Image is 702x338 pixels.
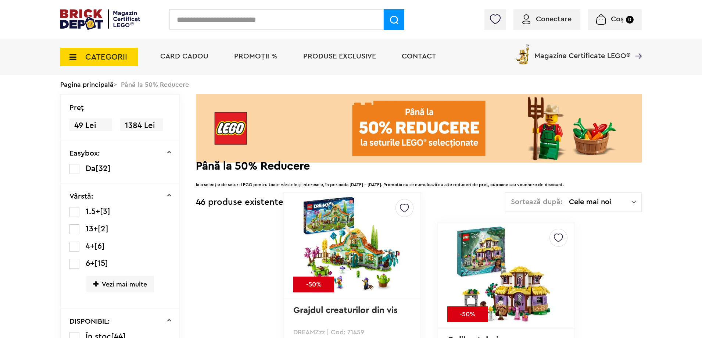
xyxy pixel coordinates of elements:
[293,329,411,335] p: DREAMZzz | Cod: 71459
[100,207,110,216] span: [3]
[234,53,277,60] a: PROMOȚII %
[196,174,642,188] div: la o selecție de seturi LEGO pentru toate vârstele și interesele, în perioada [DATE] - [DATE]. Pr...
[94,242,105,250] span: [6]
[630,43,642,50] a: Magazine Certificate LEGO®
[511,198,563,206] span: Sortează după:
[196,192,283,213] div: 46 produse existente
[86,225,98,233] span: 13+
[536,15,572,23] span: Conectare
[301,194,404,297] img: Grajdul creaturilor din vis
[626,16,634,24] small: 0
[196,94,642,163] img: Landing page banner
[86,164,96,172] span: Da
[69,118,112,133] span: 49 Lei
[196,163,642,170] h2: Până la 50% Reducere
[293,277,334,292] div: -50%
[534,43,630,60] span: Magazine Certificate LEGO®
[98,225,108,233] span: [2]
[303,53,376,60] a: Produse exclusive
[69,150,100,157] p: Easybox:
[60,81,114,88] a: Pagina principală
[293,306,398,315] a: Grajdul creaturilor din vis
[455,224,558,327] img: Coliba Ashei
[86,242,94,250] span: 4+
[611,15,624,23] span: Coș
[94,259,108,267] span: [15]
[69,104,84,111] p: Preţ
[69,193,93,200] p: Vârstă:
[402,53,436,60] a: Contact
[60,75,642,94] div: > Până la 50% Reducere
[522,15,572,23] a: Conectare
[85,53,127,61] span: CATEGORII
[69,318,110,325] p: DISPONIBIL:
[447,306,488,322] div: -50%
[96,164,111,172] span: [32]
[86,207,100,216] span: 1.5+
[120,118,163,133] span: 1384 Lei
[160,53,208,60] a: Card Cadou
[86,259,94,267] span: 6+
[569,198,631,206] span: Cele mai noi
[86,276,154,292] span: Vezi mai multe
